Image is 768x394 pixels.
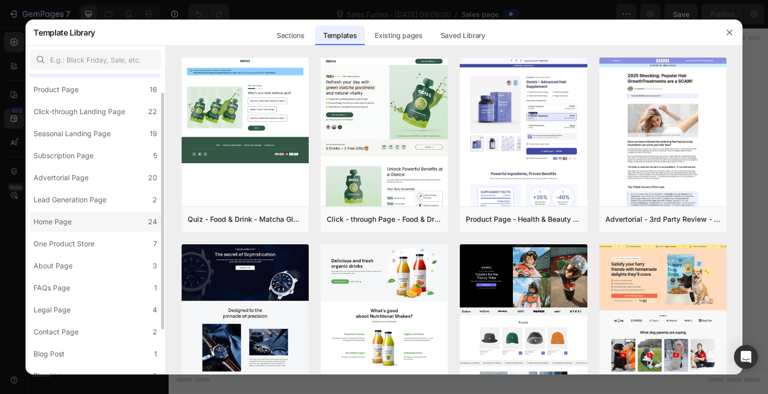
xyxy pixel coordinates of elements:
[34,348,65,360] div: Blog Post
[148,216,157,228] div: 24
[734,345,758,369] div: Open Intercom Messenger
[34,20,95,46] h2: Template Library
[34,370,62,382] div: Blog List
[153,304,157,316] div: 4
[318,206,403,226] button: Explore templates
[34,194,107,206] div: Lead Generation Page
[367,26,431,46] div: Existing pages
[182,58,309,163] img: quiz-1.png
[150,84,157,96] div: 16
[153,370,157,382] div: 2
[154,348,157,360] div: 1
[466,213,581,225] div: Product Page - Health & Beauty - Hair Supplement
[198,206,312,226] button: Use existing page designs
[233,262,368,270] div: Start with Generating from URL or image
[34,128,111,140] div: Seasonal Landing Page
[433,26,493,46] div: Saved Library
[34,216,72,228] div: Home Page
[188,213,303,225] div: Quiz - Food & Drink - Matcha Glow Shot
[148,106,157,118] div: 22
[153,260,157,272] div: 3
[153,326,157,338] div: 2
[150,128,157,140] div: 19
[225,186,376,198] div: Start building with Sections/Elements or
[605,213,720,225] div: Advertorial - 3rd Party Review - The Before Image - Hair Supplement
[34,326,79,338] div: Contact Page
[327,213,442,225] div: Click - through Page - Food & Drink - Matcha Glow Shot
[34,150,94,162] div: Subscription Page
[30,50,161,70] input: E.g.: Black Friday, Sale, etc.
[34,282,70,294] div: FAQs Page
[153,150,157,162] div: 5
[34,260,73,272] div: About Page
[315,26,365,46] div: Templates
[34,172,89,184] div: Advertorial Page
[269,26,312,46] div: Sections
[153,194,157,206] div: 2
[148,172,157,184] div: 20
[154,282,157,294] div: 1
[153,238,157,250] div: 7
[34,304,71,316] div: Legal Page
[34,84,79,96] div: Product Page
[34,106,125,118] div: Click-through Landing Page
[34,238,95,250] div: One Product Store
